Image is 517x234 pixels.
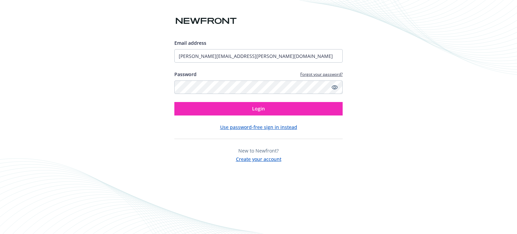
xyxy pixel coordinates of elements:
button: Use password-free sign in instead [220,124,297,131]
span: Email address [174,40,206,46]
input: Enter your password [174,80,343,94]
span: New to Newfront? [238,147,279,154]
span: Login [252,105,265,112]
input: Enter your email [174,49,343,63]
img: Newfront logo [174,15,238,27]
button: Create your account [236,154,281,163]
a: Show password [331,83,339,91]
a: Forgot your password? [300,71,343,77]
label: Password [174,71,197,78]
button: Login [174,102,343,115]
